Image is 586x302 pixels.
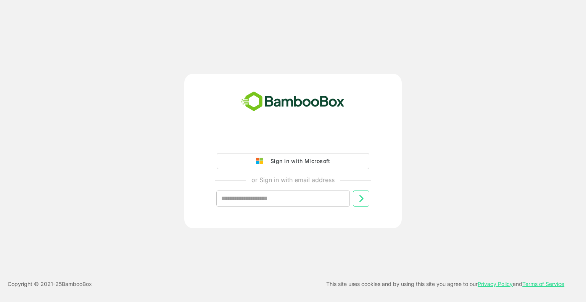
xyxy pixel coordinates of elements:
[267,156,330,166] div: Sign in with Microsoft
[39,45,59,50] div: Domaine
[12,20,18,26] img: website_grey.svg
[95,45,117,50] div: Mots-clés
[21,12,37,18] div: v 4.0.25
[213,132,373,149] iframe: Knop Inloggen met Google
[522,281,564,287] a: Terms of Service
[478,281,513,287] a: Privacy Policy
[326,279,564,289] p: This site uses cookies and by using this site you agree to our and
[12,12,18,18] img: logo_orange.svg
[8,279,92,289] p: Copyright © 2021- 25 BambooBox
[20,20,56,26] div: Domaine: [URL]
[217,153,369,169] button: Sign in with Microsoft
[31,44,37,50] img: tab_domain_overview_orange.svg
[237,89,349,114] img: bamboobox
[251,175,335,184] p: or Sign in with email address
[87,44,93,50] img: tab_keywords_by_traffic_grey.svg
[256,158,267,165] img: google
